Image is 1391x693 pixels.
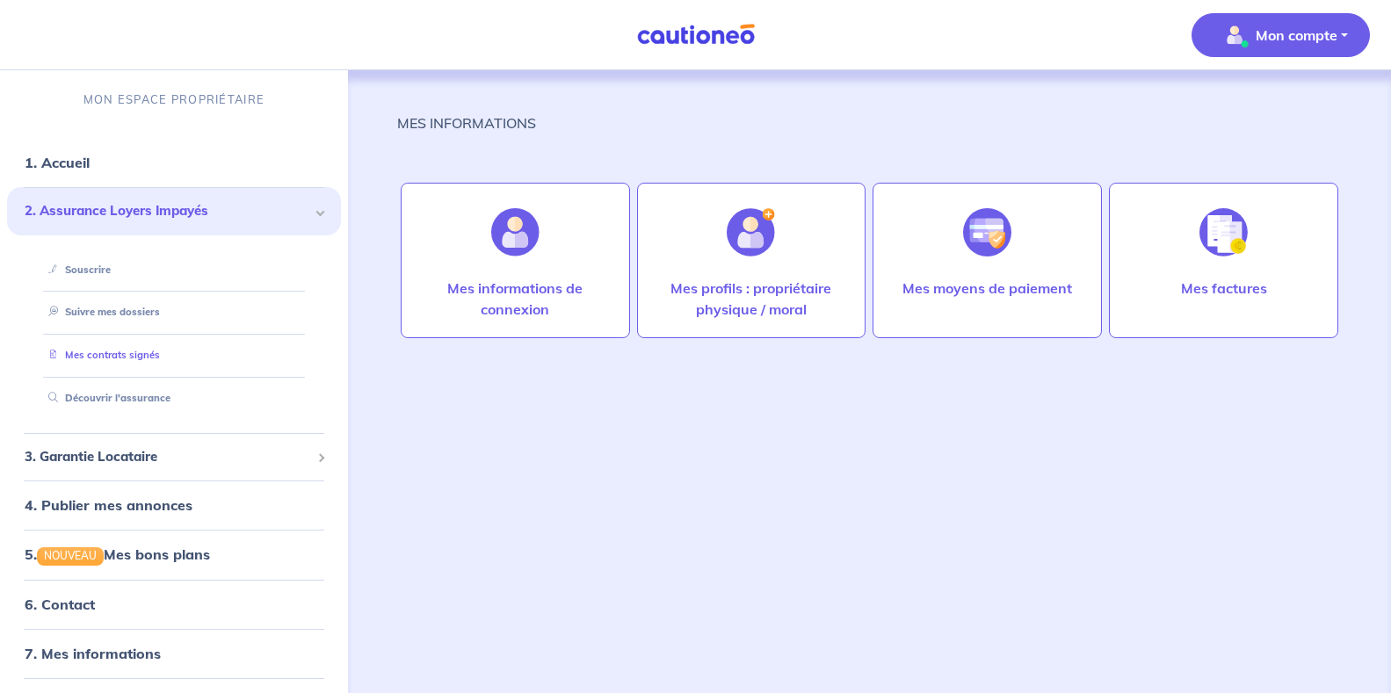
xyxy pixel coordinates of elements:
div: Suivre mes dossiers [28,298,320,327]
a: Suivre mes dossiers [41,306,160,318]
img: illu_credit_card_no_anim.svg [963,208,1011,256]
p: Mon compte [1256,25,1337,46]
a: Découvrir l'assurance [41,392,170,404]
p: Mes profils : propriétaire physique / moral [656,278,848,320]
div: 2. Assurance Loyers Impayés [7,187,341,235]
p: MES INFORMATIONS [397,112,536,134]
a: 7. Mes informations [25,645,161,662]
div: 3. Garantie Locataire [7,440,341,474]
div: Souscrire [28,256,320,285]
div: Découvrir l'assurance [28,384,320,413]
img: illu_invoice.svg [1199,208,1248,256]
div: 6. Contact [7,587,341,622]
span: 3. Garantie Locataire [25,447,310,467]
a: Mes contrats signés [41,349,160,361]
img: illu_account.svg [491,208,540,256]
a: 4. Publier mes annonces [25,496,192,514]
img: illu_account_valid_menu.svg [1221,21,1249,49]
a: Souscrire [41,263,111,276]
img: illu_account_add.svg [727,208,775,256]
div: 1. Accueil [7,145,341,180]
p: Mes moyens de paiement [902,278,1072,299]
button: illu_account_valid_menu.svgMon compte [1192,13,1370,57]
a: 1. Accueil [25,154,90,171]
div: Mes contrats signés [28,341,320,370]
p: MON ESPACE PROPRIÉTAIRE [83,91,264,108]
span: 2. Assurance Loyers Impayés [25,201,310,221]
a: 5.NOUVEAUMes bons plans [25,545,210,563]
a: 6. Contact [25,596,95,613]
p: Mes factures [1181,278,1267,299]
div: 4. Publier mes annonces [7,487,341,523]
p: Mes informations de connexion [419,278,612,320]
div: 7. Mes informations [7,636,341,671]
div: 5.NOUVEAUMes bons plans [7,537,341,572]
img: Cautioneo [630,24,762,46]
